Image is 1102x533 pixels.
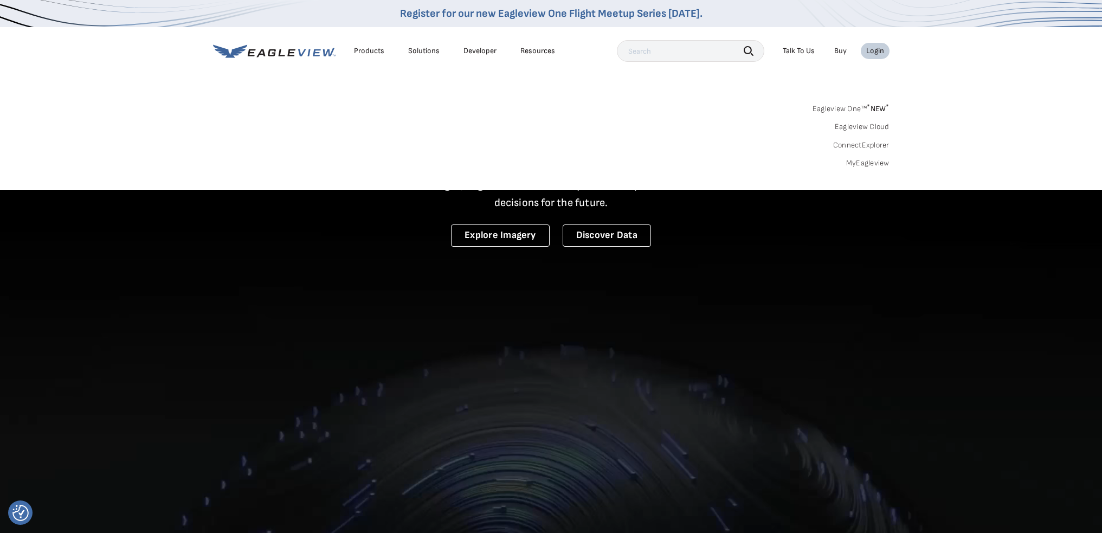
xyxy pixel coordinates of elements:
div: Talk To Us [783,46,815,56]
a: MyEagleview [846,158,890,168]
span: NEW [867,104,889,113]
div: Products [354,46,384,56]
div: Login [866,46,884,56]
a: Explore Imagery [451,224,550,247]
a: Eagleview Cloud [835,122,890,132]
div: Resources [520,46,555,56]
img: Revisit consent button [12,505,29,521]
a: Discover Data [563,224,651,247]
a: Developer [463,46,497,56]
input: Search [617,40,764,62]
div: Solutions [408,46,440,56]
a: Eagleview One™*NEW* [813,101,890,113]
a: Register for our new Eagleview One Flight Meetup Series [DATE]. [400,7,703,20]
a: ConnectExplorer [833,140,890,150]
a: Buy [834,46,847,56]
button: Consent Preferences [12,505,29,521]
